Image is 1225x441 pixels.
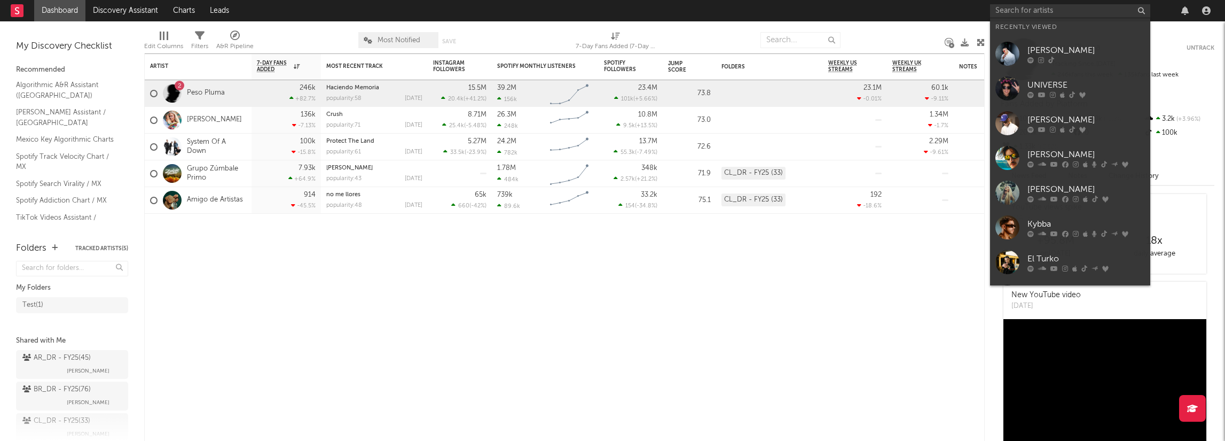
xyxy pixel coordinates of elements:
div: ( ) [614,95,657,102]
svg: Chart title [545,134,593,160]
a: Test(1) [16,297,128,313]
span: -5.48 % [466,123,485,129]
div: ( ) [441,95,486,102]
div: 7-Day Fans Added (7-Day Fans Added) [576,27,656,58]
a: Haciendo Memoria [326,85,379,91]
button: Untrack [1187,43,1214,53]
div: popularity: 71 [326,122,360,128]
span: +3.96 % [1175,117,1200,122]
a: Mexico Key Algorithmic Charts [16,134,117,145]
div: popularity: 58 [326,96,362,102]
svg: Chart title [545,80,593,107]
a: TikTok Videos Assistant / [GEOGRAPHIC_DATA] [16,212,117,234]
div: Crush [326,112,422,118]
div: -45.5 % [291,202,316,209]
div: 782k [497,149,517,156]
div: CL_DR - FY25 (33) [721,167,786,180]
div: no me llores [326,192,422,198]
div: 89.6k [497,203,520,210]
span: 9.5k [623,123,635,129]
div: Spotify Monthly Listeners [497,63,577,69]
div: My Folders [16,282,128,295]
span: Weekly US Streams [828,60,866,73]
a: UNIVERSE [990,71,1150,106]
div: A&R Pipeline [216,27,254,58]
a: BR_DR - FY25(76)[PERSON_NAME] [16,382,128,411]
div: 914 [304,191,316,198]
div: -1.7 % [928,122,948,129]
div: [PERSON_NAME] [1027,113,1145,126]
a: Spotify Addiction Chart / MX [16,195,117,206]
div: 136k [301,111,316,118]
a: El Turko Al Corte [990,280,1150,314]
span: +13.5 % [637,123,656,129]
input: Search for artists [990,4,1150,18]
div: 246k [300,84,316,91]
div: 33.2k [641,191,657,198]
div: 18 x [1105,235,1204,247]
a: System Of A Down [187,138,246,156]
div: daily average [1105,247,1204,260]
span: 33.5k [450,150,465,156]
div: Artist [150,63,230,69]
div: -15.8 % [292,149,316,156]
a: Crush [326,112,343,118]
div: 10.8M [638,111,657,118]
div: 26.3M [497,111,516,118]
div: 73.8 [668,87,711,100]
div: 13.7M [639,138,657,145]
div: ( ) [616,122,657,129]
button: Tracked Artists(5) [75,246,128,251]
a: [PERSON_NAME] [326,165,373,171]
div: Edit Columns [144,27,183,58]
div: 71.9 [668,167,711,180]
div: BR_DR - FY25 ( 76 ) [22,383,91,396]
div: [DATE] [1011,301,1081,312]
span: 154 [625,203,635,209]
div: 23.1M [863,84,882,91]
div: [DATE] [405,203,422,208]
div: +82.7 % [289,95,316,102]
a: Amigo de Artistas [187,196,243,205]
div: Instagram Followers [433,60,470,73]
div: ( ) [614,175,657,182]
div: -9.61 % [924,149,948,156]
div: 8.71M [468,111,486,118]
div: 1.78M [497,165,516,172]
div: ( ) [443,149,486,156]
div: [DATE] [405,176,422,182]
div: Protect The Land [326,138,422,144]
div: Test ( 1 ) [22,299,43,312]
div: El Turko [1027,252,1145,265]
div: -7.13 % [292,122,316,129]
input: Search... [760,32,841,48]
div: 7.93k [299,165,316,172]
span: 2.57k [621,176,635,182]
div: Haciendo Memoria [326,85,422,91]
a: no me llores [326,192,360,198]
div: -0.01 % [857,95,882,102]
div: Recommended [16,64,128,76]
div: 739k [497,191,513,198]
div: 23.4M [638,84,657,91]
span: -34.8 % [637,203,656,209]
span: 55.3k [621,150,635,156]
span: +41.2 % [465,96,485,102]
div: CL_DR - FY25 (33) [721,194,786,206]
div: My Discovery Checklist [16,40,128,53]
div: [DATE] [405,96,422,102]
svg: Chart title [545,160,593,187]
div: [PERSON_NAME] [1027,44,1145,57]
a: Kybba [990,210,1150,245]
div: 348k [641,165,657,172]
span: [PERSON_NAME] [67,396,109,409]
div: 60.1k [931,84,948,91]
a: AR_DR - FY25(45)[PERSON_NAME] [16,350,128,379]
span: -7.49 % [637,150,656,156]
div: A&R Pipeline [216,40,254,53]
a: Protect The Land [326,138,374,144]
div: 484k [497,176,519,183]
div: [DATE] [405,149,422,155]
span: Weekly UK Streams [892,60,932,73]
div: Edit Columns [144,40,183,53]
